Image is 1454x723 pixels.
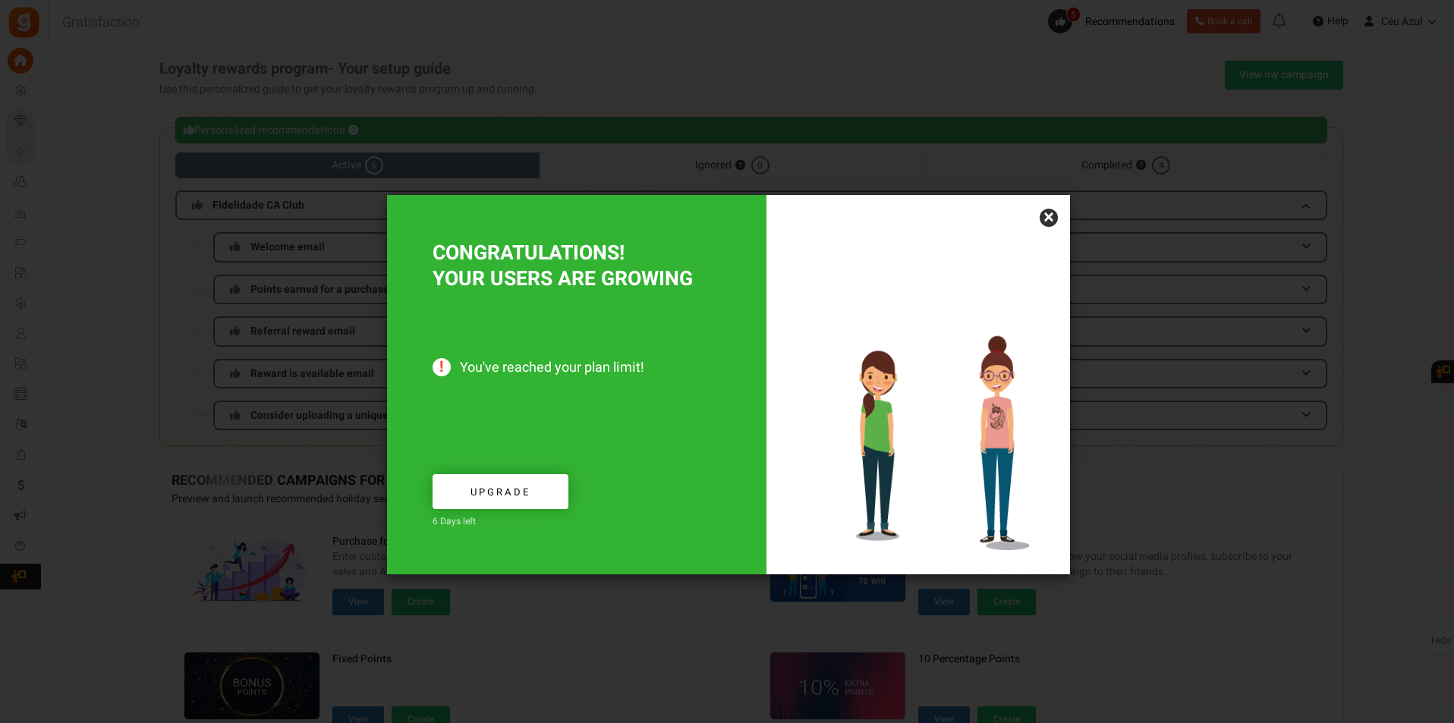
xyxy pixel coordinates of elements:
[433,514,476,528] span: 6 Days left
[766,271,1070,574] img: Increased users
[433,238,693,294] span: CONGRATULATIONS! YOUR USERS ARE GROWING
[471,485,530,499] span: Upgrade
[433,360,721,376] span: You've reached your plan limit!
[1040,209,1058,227] a: ×
[433,474,568,510] a: Upgrade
